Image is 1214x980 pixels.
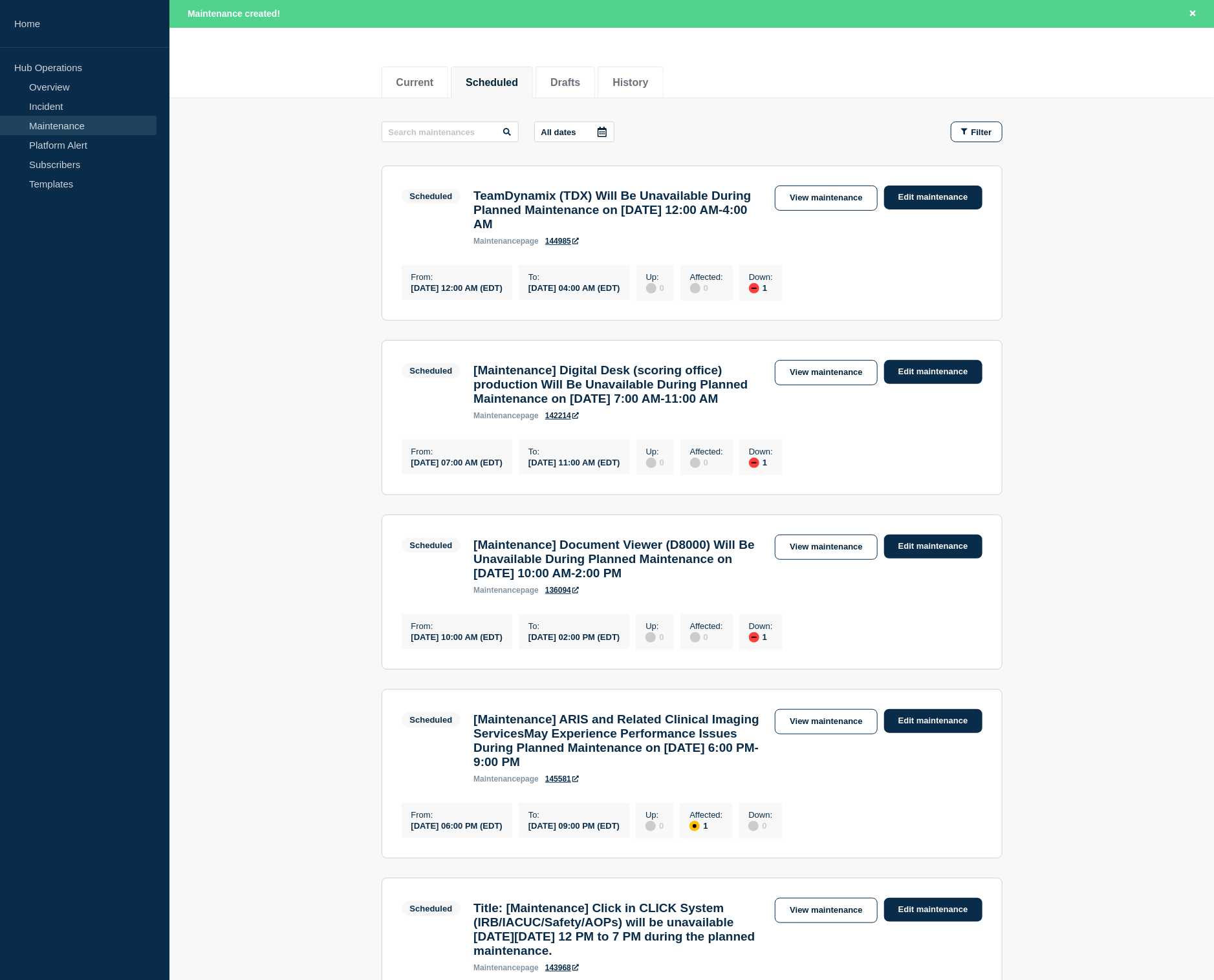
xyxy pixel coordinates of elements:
[612,77,648,89] button: History
[550,77,580,89] button: Drafts
[473,963,521,972] span: maintenance
[748,821,759,831] div: disabled
[528,456,620,467] div: [DATE] 11:00 AM (EDT)
[748,820,772,831] div: 0
[473,963,539,972] p: page
[645,631,664,643] div: 0
[396,77,434,89] button: Current
[473,411,539,420] p: page
[645,821,656,831] div: disabled
[646,283,656,293] div: disabled
[473,774,521,783] span: maintenance
[1185,6,1201,21] button: Close banner
[775,186,877,211] a: View maintenance
[690,282,723,293] div: 0
[646,456,664,468] div: 0
[473,712,762,769] h3: [Maintenance] ARIS and Related Clinical Imaging ServicesMay Experience Performance Issues During ...
[749,632,759,643] div: down
[411,820,503,831] div: [DATE] 06:00 PM (EDT)
[473,538,762,581] h3: [Maintenance] Document Viewer (D8000) Will Be Unavailable During Planned Maintenance on [DATE] 10...
[545,411,579,420] a: 142214
[646,282,664,293] div: 0
[411,810,503,820] p: From :
[545,963,579,972] a: 143968
[645,632,656,643] div: disabled
[884,898,982,922] a: Edit maintenance
[528,820,620,831] div: [DATE] 09:00 PM (EDT)
[411,282,503,293] div: [DATE] 12:00 AM (EDT)
[466,77,518,89] button: Scheduled
[690,272,723,282] p: Affected :
[528,810,620,820] p: To :
[410,191,453,201] div: Scheduled
[690,283,700,293] div: disabled
[528,447,620,456] p: To :
[473,901,762,958] h3: Title: [Maintenance] Click in CLICK System (IRB/IACUC/Safety/AOPs) will be unavailable [DATE][DAT...
[884,360,982,384] a: Edit maintenance
[749,631,773,643] div: 1
[545,774,579,783] a: 145581
[528,631,620,642] div: [DATE] 02:00 PM (EDT)
[188,8,280,19] span: Maintenance created!
[748,810,772,820] p: Down :
[645,810,664,820] p: Up :
[690,631,723,643] div: 0
[646,447,664,456] p: Up :
[528,272,620,282] p: To :
[690,456,723,468] div: 0
[545,237,579,246] a: 144985
[410,715,453,725] div: Scheduled
[410,540,453,550] div: Scheduled
[690,447,723,456] p: Affected :
[382,122,519,142] input: Search maintenances
[473,237,521,246] span: maintenance
[473,363,762,406] h3: [Maintenance] Digital Desk (scoring office) production Will Be Unavailable During Planned Mainten...
[534,122,614,142] button: All dates
[473,774,539,783] p: page
[528,621,620,631] p: To :
[690,632,700,643] div: disabled
[528,282,620,293] div: [DATE] 04:00 AM (EDT)
[473,189,762,231] h3: TeamDynamix (TDX) Will Be Unavailable During Planned Maintenance on [DATE] 12:00 AM-4:00 AM
[645,820,664,831] div: 0
[410,904,453,913] div: Scheduled
[689,820,722,831] div: 1
[473,586,521,595] span: maintenance
[646,272,664,282] p: Up :
[473,237,539,246] p: page
[411,456,503,467] div: [DATE] 07:00 AM (EDT)
[971,127,992,137] span: Filter
[689,821,700,831] div: affected
[541,127,576,137] p: All dates
[749,621,773,631] p: Down :
[775,360,877,385] a: View maintenance
[473,411,521,420] span: maintenance
[749,458,759,468] div: down
[411,631,503,642] div: [DATE] 10:00 AM (EDT)
[884,709,982,733] a: Edit maintenance
[884,535,982,559] a: Edit maintenance
[411,447,503,456] p: From :
[645,621,664,631] p: Up :
[411,621,503,631] p: From :
[410,366,453,376] div: Scheduled
[545,586,579,595] a: 136094
[951,122,1003,142] button: Filter
[690,621,723,631] p: Affected :
[749,283,759,293] div: down
[646,458,656,468] div: disabled
[884,186,982,209] a: Edit maintenance
[749,447,773,456] p: Down :
[473,586,539,595] p: page
[690,458,700,468] div: disabled
[775,898,877,923] a: View maintenance
[775,535,877,560] a: View maintenance
[411,272,503,282] p: From :
[749,272,773,282] p: Down :
[775,709,877,734] a: View maintenance
[749,456,773,468] div: 1
[689,810,722,820] p: Affected :
[749,282,773,293] div: 1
